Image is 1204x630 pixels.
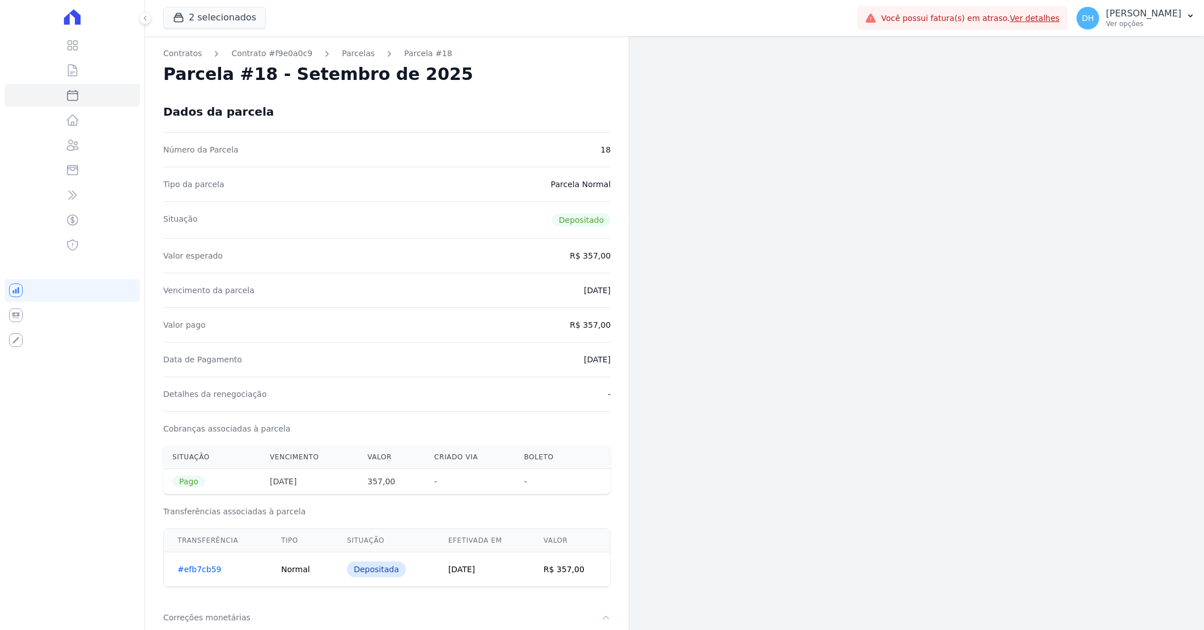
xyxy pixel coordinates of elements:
dt: Cobranças associadas à parcela [163,423,290,434]
th: Valor [358,446,425,469]
h3: Correções monetárias [163,612,251,623]
a: #efb7cb59 [177,565,221,574]
th: Valor [530,529,611,552]
th: Situação [163,446,261,469]
th: [DATE] [261,469,358,494]
th: Boleto [515,446,584,469]
button: DH [PERSON_NAME] Ver opções [1067,2,1204,34]
th: - [515,469,584,494]
a: Ver detalhes [1010,14,1060,23]
th: Situação [333,529,435,552]
div: Dados da parcela [163,105,274,119]
dd: Parcela Normal [551,179,611,190]
div: Depositada [347,561,406,577]
p: [PERSON_NAME] [1106,8,1181,19]
span: DH [1082,14,1093,22]
dt: Data de Pagamento [163,354,242,365]
th: Tipo [268,529,333,552]
dd: 18 [601,144,611,155]
th: Efetivada em [435,529,530,552]
nav: Breadcrumb [163,48,611,60]
th: 357,00 [358,469,425,494]
span: Você possui fatura(s) em atraso. [881,12,1059,24]
dt: Tipo da parcela [163,179,224,190]
dt: Vencimento da parcela [163,285,255,296]
dt: Valor esperado [163,250,223,261]
dd: [DATE] [584,354,611,365]
h2: Parcela #18 - Setembro de 2025 [163,64,473,84]
span: Depositado [552,213,611,227]
a: Contrato #f9e0a0c9 [231,48,312,60]
dt: Detalhes da renegociação [163,388,267,400]
dd: - [608,388,611,400]
h3: Transferências associadas à parcela [163,506,611,517]
dd: R$ 357,00 [570,250,611,261]
th: Transferência [164,529,268,552]
a: Parcelas [342,48,375,60]
td: [DATE] [435,552,530,587]
td: Normal [268,552,333,587]
th: Vencimento [261,446,358,469]
dt: Número da Parcela [163,144,239,155]
th: Criado via [425,446,515,469]
dt: Valor pago [163,319,206,331]
dd: R$ 357,00 [570,319,611,331]
dd: [DATE] [584,285,611,296]
p: Ver opções [1106,19,1181,28]
td: R$ 357,00 [530,552,611,587]
dt: Situação [163,213,198,227]
a: Contratos [163,48,202,60]
button: 2 selecionados [163,7,266,28]
a: Parcela #18 [404,48,452,60]
th: - [425,469,515,494]
span: Pago [172,476,205,487]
